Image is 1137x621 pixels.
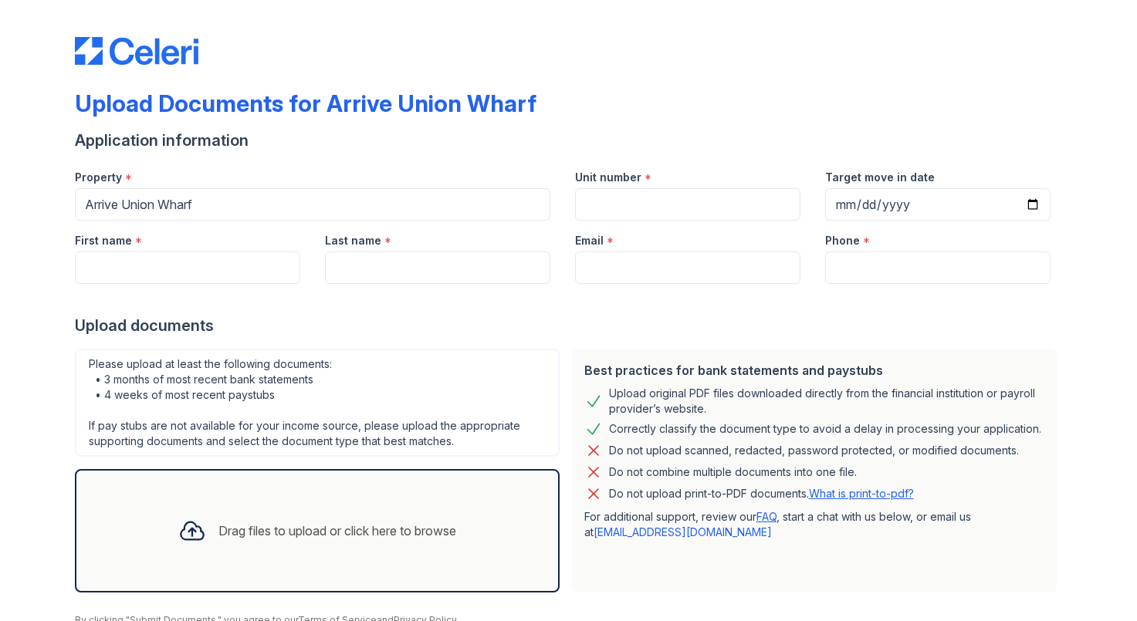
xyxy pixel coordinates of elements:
[75,233,132,248] label: First name
[75,170,122,185] label: Property
[609,386,1044,417] div: Upload original PDF files downloaded directly from the financial institution or payroll provider’...
[218,521,456,540] div: Drag files to upload or click here to browse
[609,441,1019,460] div: Do not upload scanned, redacted, password protected, or modified documents.
[75,349,560,457] div: Please upload at least the following documents: • 3 months of most recent bank statements • 4 wee...
[584,509,1044,540] p: For additional support, review our , start a chat with us below, or email us at
[75,315,1063,336] div: Upload documents
[584,361,1044,380] div: Best practices for bank statements and paystubs
[609,420,1041,438] div: Correctly classify the document type to avoid a delay in processing your application.
[825,170,935,185] label: Target move in date
[75,37,198,65] img: CE_Logo_Blue-a8612792a0a2168367f1c8372b55b34899dd931a85d93a1a3d3e32e68fde9ad4.png
[609,486,914,501] p: Do not upload print-to-PDF documents.
[75,89,536,117] div: Upload Documents for Arrive Union Wharf
[809,487,914,500] a: What is print-to-pdf?
[594,525,772,538] a: [EMAIL_ADDRESS][DOMAIN_NAME]
[75,130,1063,151] div: Application information
[325,233,381,248] label: Last name
[756,510,777,523] a: FAQ
[609,463,857,481] div: Do not combine multiple documents into one file.
[575,233,604,248] label: Email
[575,170,641,185] label: Unit number
[825,233,860,248] label: Phone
